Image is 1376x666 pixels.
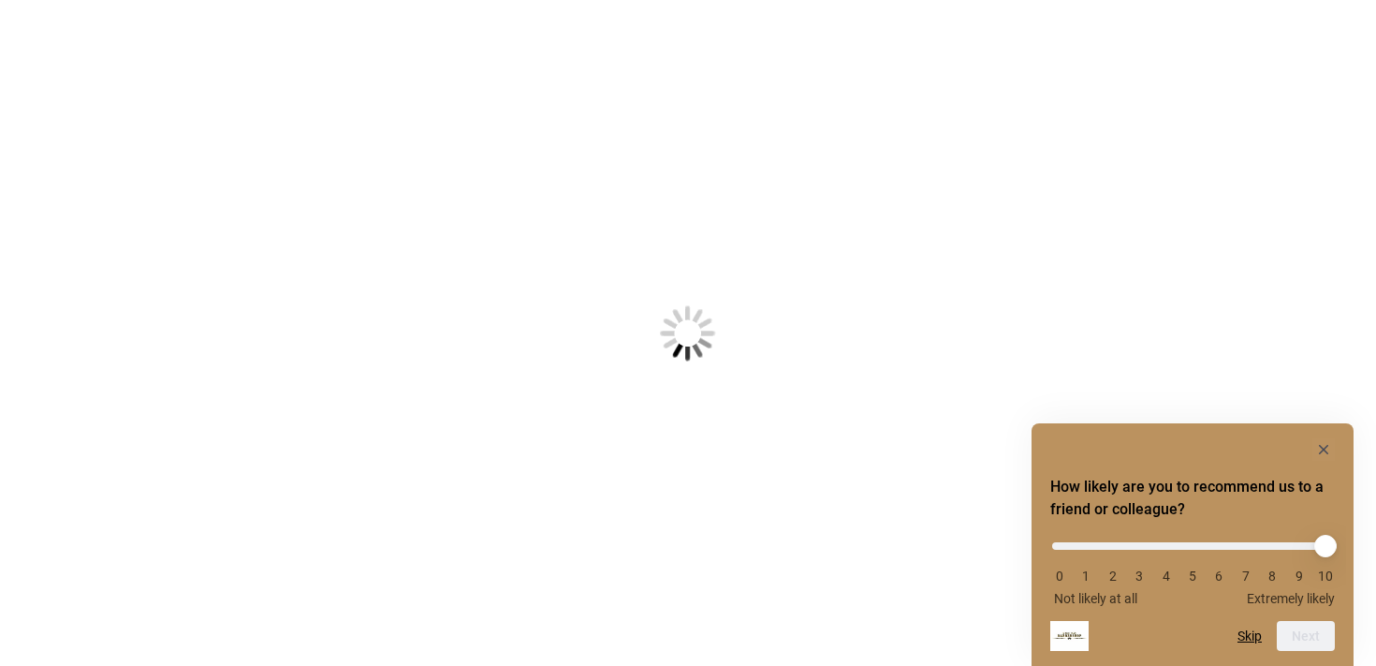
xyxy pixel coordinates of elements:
li: 10 [1316,569,1335,584]
span: Not likely at all [1054,591,1137,606]
button: Next question [1277,621,1335,651]
img: Loading [568,214,808,453]
button: Hide survey [1312,438,1335,461]
li: 1 [1076,569,1095,584]
li: 2 [1104,569,1122,584]
li: 9 [1290,569,1309,584]
h2: How likely are you to recommend us to a friend or colleague? Select an option from 0 to 10, with ... [1050,476,1335,521]
button: Skip [1237,629,1262,644]
li: 8 [1263,569,1281,584]
li: 4 [1157,569,1176,584]
span: Extremely likely [1247,591,1335,606]
li: 7 [1237,569,1255,584]
li: 5 [1183,569,1202,584]
div: How likely are you to recommend us to a friend or colleague? Select an option from 0 to 10, with ... [1050,438,1335,651]
div: How likely are you to recommend us to a friend or colleague? Select an option from 0 to 10, with ... [1050,528,1335,606]
li: 0 [1050,569,1069,584]
li: 3 [1130,569,1149,584]
li: 6 [1209,569,1228,584]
